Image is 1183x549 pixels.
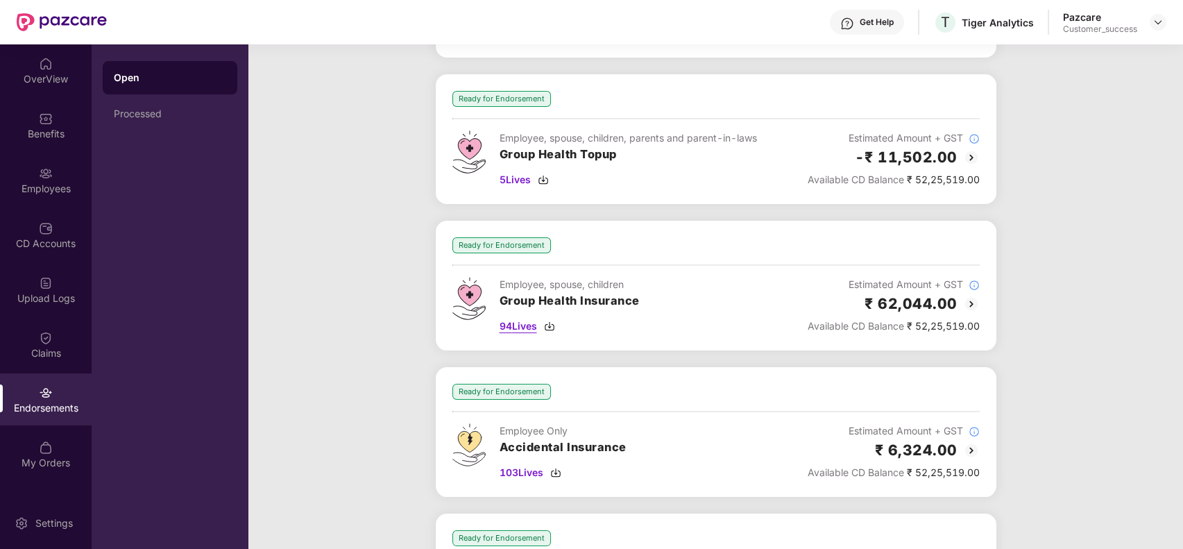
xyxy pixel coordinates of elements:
h3: Group Health Insurance [500,292,640,310]
span: 5 Lives [500,172,531,187]
span: 103 Lives [500,465,543,480]
div: ₹ 52,25,519.00 [808,465,980,480]
h3: Accidental Insurance [500,439,627,457]
img: svg+xml;base64,PHN2ZyBpZD0iSW5mb18tXzMyeDMyIiBkYXRhLW5hbWU9IkluZm8gLSAzMngzMiIgeG1sbnM9Imh0dHA6Ly... [969,280,980,291]
div: Customer_success [1063,24,1137,35]
img: svg+xml;base64,PHN2ZyBpZD0iU2V0dGluZy0yMHgyMCIgeG1sbnM9Imh0dHA6Ly93d3cudzMub3JnLzIwMDAvc3ZnIiB3aW... [15,516,28,530]
img: svg+xml;base64,PHN2ZyBpZD0iRHJvcGRvd24tMzJ4MzIiIHhtbG5zPSJodHRwOi8vd3d3LnczLm9yZy8yMDAwL3N2ZyIgd2... [1152,17,1164,28]
img: svg+xml;base64,PHN2ZyBpZD0iQ2xhaW0iIHhtbG5zPSJodHRwOi8vd3d3LnczLm9yZy8yMDAwL3N2ZyIgd2lkdGg9IjIwIi... [39,331,53,345]
img: svg+xml;base64,PHN2ZyBpZD0iSGVscC0zMngzMiIgeG1sbnM9Imh0dHA6Ly93d3cudzMub3JnLzIwMDAvc3ZnIiB3aWR0aD... [840,17,854,31]
h2: ₹ 6,324.00 [875,439,958,462]
img: svg+xml;base64,PHN2ZyBpZD0iRG93bmxvYWQtMzJ4MzIiIHhtbG5zPSJodHRwOi8vd3d3LnczLm9yZy8yMDAwL3N2ZyIgd2... [544,321,555,332]
div: Employee, spouse, children [500,277,640,292]
div: Estimated Amount + GST [808,423,980,439]
img: svg+xml;base64,PHN2ZyBpZD0iQmFjay0yMHgyMCIgeG1sbnM9Imh0dHA6Ly93d3cudzMub3JnLzIwMDAvc3ZnIiB3aWR0aD... [963,442,980,459]
img: svg+xml;base64,PHN2ZyB4bWxucz0iaHR0cDovL3d3dy53My5vcmcvMjAwMC9zdmciIHdpZHRoPSI0Ny43MTQiIGhlaWdodD... [452,130,486,174]
div: Employee Only [500,423,627,439]
div: Ready for Endorsement [452,384,551,400]
div: Pazcare [1063,10,1137,24]
div: Processed [114,108,226,119]
img: svg+xml;base64,PHN2ZyBpZD0iSW5mb18tXzMyeDMyIiBkYXRhLW5hbWU9IkluZm8gLSAzMngzMiIgeG1sbnM9Imh0dHA6Ly... [969,426,980,437]
div: Employee, spouse, children, parents and parent-in-laws [500,130,757,146]
img: svg+xml;base64,PHN2ZyB4bWxucz0iaHR0cDovL3d3dy53My5vcmcvMjAwMC9zdmciIHdpZHRoPSI0OS4zMjEiIGhlaWdodD... [452,423,486,466]
h2: ₹ 62,044.00 [865,292,958,315]
div: Tiger Analytics [962,16,1034,29]
div: Estimated Amount + GST [808,277,980,292]
div: Get Help [860,17,894,28]
div: Ready for Endorsement [452,530,551,546]
img: svg+xml;base64,PHN2ZyBpZD0iVXBsb2FkX0xvZ3MiIGRhdGEtbmFtZT0iVXBsb2FkIExvZ3MiIHhtbG5zPSJodHRwOi8vd3... [39,276,53,290]
span: T [941,14,950,31]
img: svg+xml;base64,PHN2ZyBpZD0iRG93bmxvYWQtMzJ4MzIiIHhtbG5zPSJodHRwOi8vd3d3LnczLm9yZy8yMDAwL3N2ZyIgd2... [550,467,561,478]
img: svg+xml;base64,PHN2ZyBpZD0iQmFjay0yMHgyMCIgeG1sbnM9Imh0dHA6Ly93d3cudzMub3JnLzIwMDAvc3ZnIiB3aWR0aD... [963,296,980,312]
img: svg+xml;base64,PHN2ZyBpZD0iRG93bmxvYWQtMzJ4MzIiIHhtbG5zPSJodHRwOi8vd3d3LnczLm9yZy8yMDAwL3N2ZyIgd2... [538,174,549,185]
img: svg+xml;base64,PHN2ZyBpZD0iRW5kb3JzZW1lbnRzIiB4bWxucz0iaHR0cDovL3d3dy53My5vcmcvMjAwMC9zdmciIHdpZH... [39,386,53,400]
h2: -₹ 11,502.00 [855,146,958,169]
img: svg+xml;base64,PHN2ZyBpZD0iQ0RfQWNjb3VudHMiIGRhdGEtbmFtZT0iQ0QgQWNjb3VudHMiIHhtbG5zPSJodHRwOi8vd3... [39,221,53,235]
span: Available CD Balance [808,174,904,185]
img: svg+xml;base64,PHN2ZyBpZD0iQmVuZWZpdHMiIHhtbG5zPSJodHRwOi8vd3d3LnczLm9yZy8yMDAwL3N2ZyIgd2lkdGg9Ij... [39,112,53,126]
div: Open [114,71,226,85]
img: svg+xml;base64,PHN2ZyBpZD0iSG9tZSIgeG1sbnM9Imh0dHA6Ly93d3cudzMub3JnLzIwMDAvc3ZnIiB3aWR0aD0iMjAiIG... [39,57,53,71]
h3: Group Health Topup [500,146,757,164]
span: Available CD Balance [808,320,904,332]
img: svg+xml;base64,PHN2ZyBpZD0iRW1wbG95ZWVzIiB4bWxucz0iaHR0cDovL3d3dy53My5vcmcvMjAwMC9zdmciIHdpZHRoPS... [39,167,53,180]
span: 94 Lives [500,319,537,334]
div: Estimated Amount + GST [808,130,980,146]
img: svg+xml;base64,PHN2ZyBpZD0iQmFjay0yMHgyMCIgeG1sbnM9Imh0dHA6Ly93d3cudzMub3JnLzIwMDAvc3ZnIiB3aWR0aD... [963,149,980,166]
img: svg+xml;base64,PHN2ZyBpZD0iSW5mb18tXzMyeDMyIiBkYXRhLW5hbWU9IkluZm8gLSAzMngzMiIgeG1sbnM9Imh0dHA6Ly... [969,133,980,144]
div: ₹ 52,25,519.00 [808,172,980,187]
span: Available CD Balance [808,466,904,478]
img: svg+xml;base64,PHN2ZyB4bWxucz0iaHR0cDovL3d3dy53My5vcmcvMjAwMC9zdmciIHdpZHRoPSI0Ny43MTQiIGhlaWdodD... [452,277,486,320]
div: Settings [31,516,77,530]
div: Ready for Endorsement [452,237,551,253]
img: svg+xml;base64,PHN2ZyBpZD0iTXlfT3JkZXJzIiBkYXRhLW5hbWU9Ik15IE9yZGVycyIgeG1sbnM9Imh0dHA6Ly93d3cudz... [39,441,53,455]
div: ₹ 52,25,519.00 [808,319,980,334]
div: Ready for Endorsement [452,91,551,107]
img: New Pazcare Logo [17,13,107,31]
